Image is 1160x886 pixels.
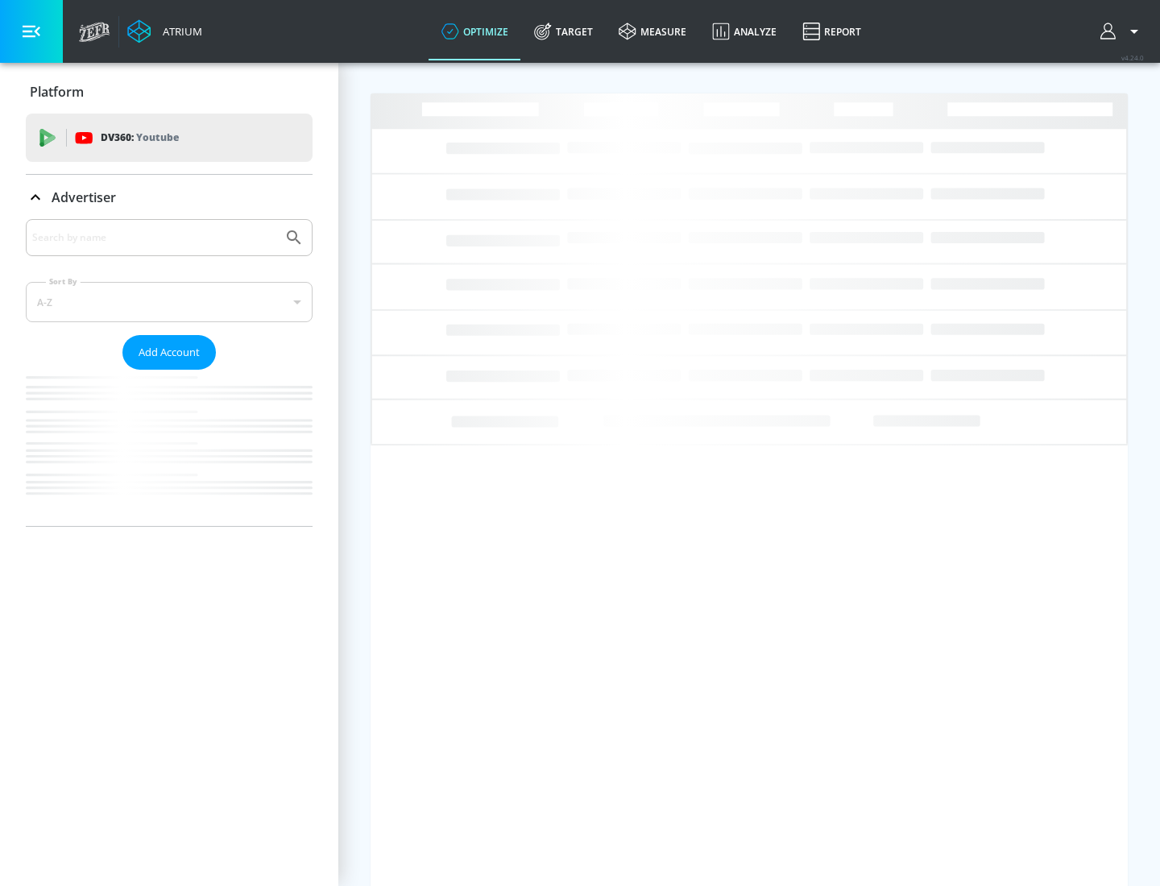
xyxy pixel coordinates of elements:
p: DV360: [101,129,179,147]
span: v 4.24.0 [1121,53,1144,62]
div: Advertiser [26,175,313,220]
nav: list of Advertiser [26,370,313,526]
div: A-Z [26,282,313,322]
p: Platform [30,83,84,101]
input: Search by name [32,227,276,248]
a: measure [606,2,699,60]
span: Add Account [139,343,200,362]
div: DV360: Youtube [26,114,313,162]
a: Analyze [699,2,789,60]
button: Add Account [122,335,216,370]
div: Advertiser [26,219,313,526]
a: Target [521,2,606,60]
a: Report [789,2,874,60]
div: Platform [26,69,313,114]
label: Sort By [46,276,81,287]
p: Advertiser [52,188,116,206]
p: Youtube [136,129,179,146]
div: Atrium [156,24,202,39]
a: optimize [429,2,521,60]
a: Atrium [127,19,202,43]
